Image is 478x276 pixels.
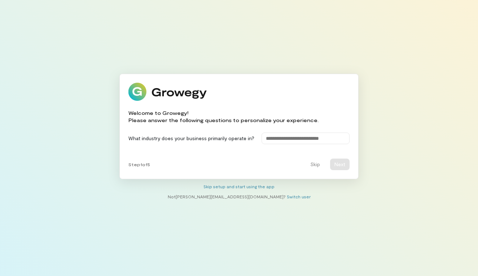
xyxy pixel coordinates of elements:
img: Growegy logo [128,83,207,101]
a: Switch user [287,194,311,199]
div: Welcome to Growegy! Please answer the following questions to personalize your experience. [128,109,319,124]
button: Next [330,159,350,170]
span: Not [PERSON_NAME][EMAIL_ADDRESS][DOMAIN_NAME] ? [168,194,286,199]
a: Skip setup and start using the app [203,184,275,189]
button: Skip [306,159,324,170]
span: Step 1 of 5 [128,161,150,167]
label: What industry does your business primarily operate in? [128,135,254,142]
